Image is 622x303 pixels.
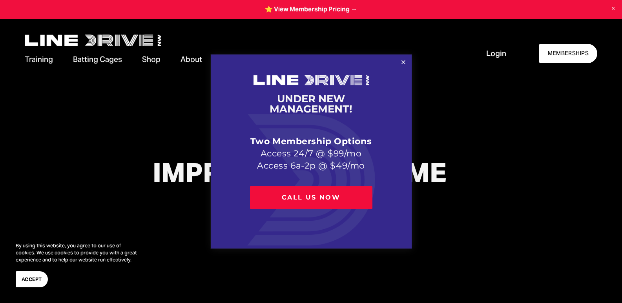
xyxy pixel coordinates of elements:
[396,56,410,69] a: Close
[8,234,149,295] section: Cookie banner
[250,186,372,210] a: Call Us Now
[22,276,42,283] span: Accept
[16,242,141,263] p: By using this website, you agree to our use of cookies. We use cookies to provide you with a grea...
[250,94,372,114] h1: UNDER NEW MANAGEMENT!
[272,136,372,147] strong: Membership Options
[16,271,48,287] button: Accept
[250,136,270,147] strong: Two
[250,124,372,172] p: Access 24/7 @ $99/mo Access 6a-2p @ $49/mo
